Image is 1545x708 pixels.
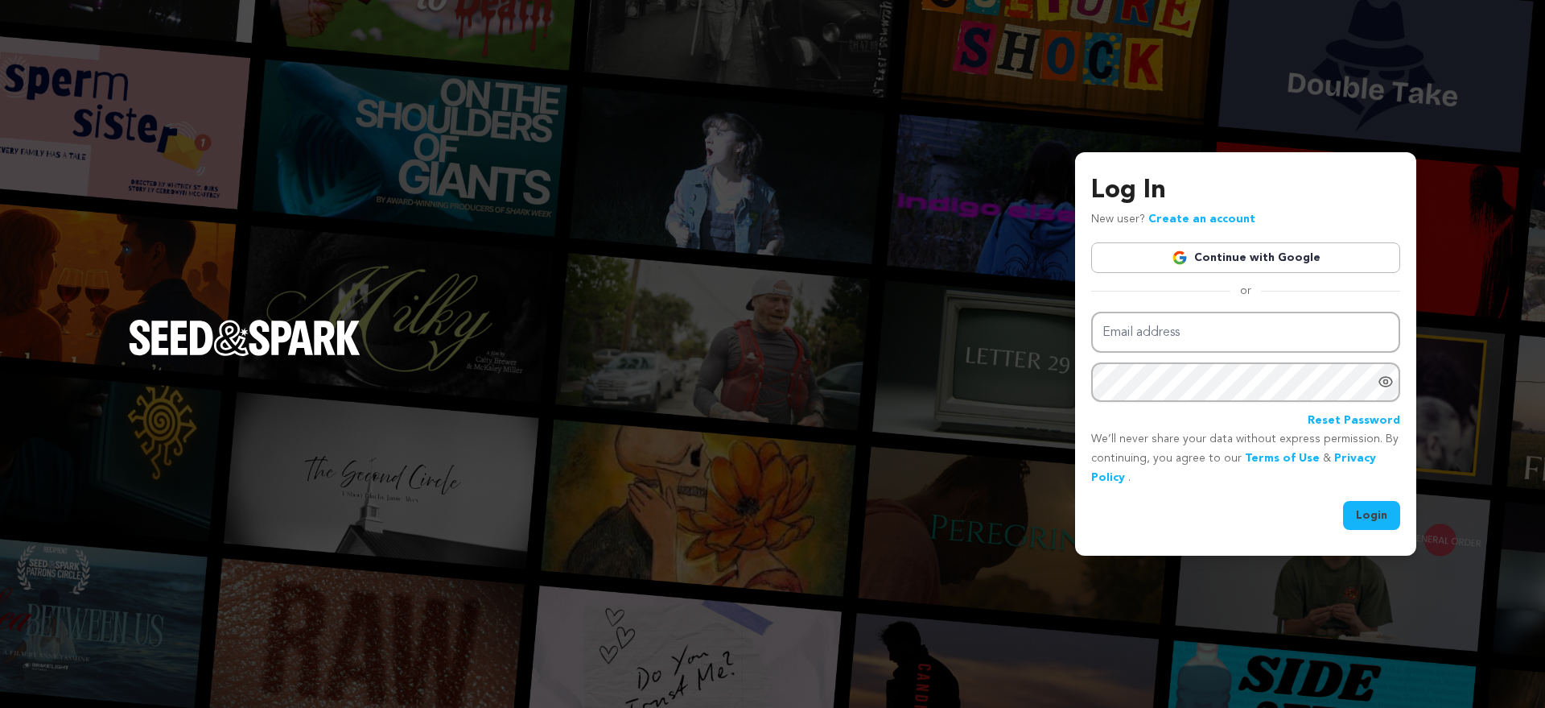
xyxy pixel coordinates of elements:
[1091,242,1400,273] a: Continue with Google
[1230,283,1261,299] span: or
[1091,430,1400,487] p: We’ll never share your data without express permission. By continuing, you agree to our & .
[1172,250,1188,266] img: Google logo
[1091,453,1376,483] a: Privacy Policy
[1091,172,1400,210] h3: Log In
[1091,210,1255,230] p: New user?
[129,320,360,355] img: Seed&Spark Logo
[1343,501,1400,530] button: Login
[129,320,360,387] a: Seed&Spark Homepage
[1245,453,1320,464] a: Terms of Use
[1378,374,1394,390] a: Show password as plain text. Warning: this will display your password on the screen.
[1308,412,1400,431] a: Reset Password
[1091,312,1400,353] input: Email address
[1148,213,1255,225] a: Create an account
